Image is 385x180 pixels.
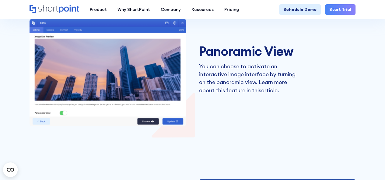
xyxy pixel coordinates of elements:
[90,6,107,13] div: Product
[186,4,219,15] a: Resources
[30,5,79,14] a: Home
[84,4,112,15] a: Product
[325,4,355,15] a: Start Trial
[117,6,150,13] div: Why ShortPoint
[155,4,186,15] a: Company
[355,151,385,180] iframe: Chat Widget
[261,87,279,94] a: article.
[224,6,239,13] div: Pricing
[199,63,301,94] p: You can choose to activate an interactive image interface by turning on the panoramic view. Learn...
[3,162,18,177] button: Open CMP widget
[199,44,301,58] h3: Panoramic View
[279,4,321,15] a: Schedule Demo
[219,4,244,15] a: Pricing
[191,6,214,13] div: Resources
[112,4,155,15] a: Why ShortPoint
[30,19,186,126] img: Panoramic View
[161,6,181,13] div: Company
